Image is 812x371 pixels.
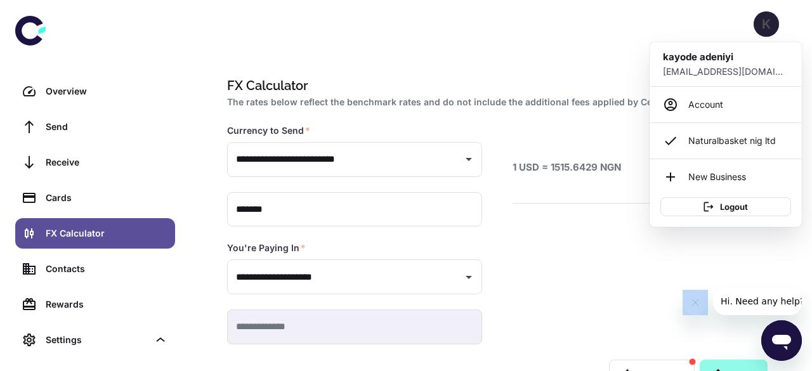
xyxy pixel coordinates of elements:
li: New Business [655,164,796,190]
span: Naturalbasket nig ltd [688,134,776,148]
p: [EMAIL_ADDRESS][DOMAIN_NAME] [663,65,789,79]
iframe: Button to launch messaging window [761,320,802,361]
a: Account [655,92,796,117]
iframe: Close message [683,290,708,315]
button: Logout [660,197,791,216]
span: Hi. Need any help? [8,9,91,19]
iframe: Message from company [713,287,802,315]
h6: kayode adeniyi [663,50,789,65]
